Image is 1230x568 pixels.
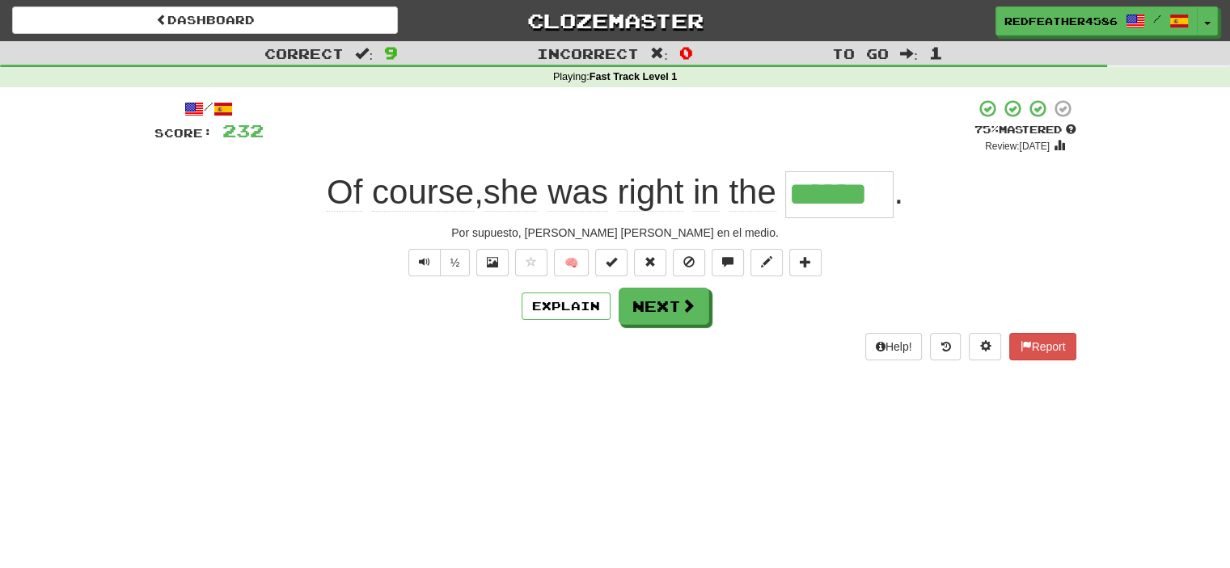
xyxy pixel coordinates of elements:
strong: Fast Track Level 1 [590,71,678,82]
button: Round history (alt+y) [930,333,961,360]
div: Text-to-speech controls [405,249,471,276]
button: Explain [522,292,611,320]
button: Reset to 0% Mastered (alt+r) [634,249,666,276]
a: RedFeather4586 / [995,6,1198,36]
button: Ignore sentence (alt+i) [673,249,705,276]
button: Next [619,288,709,325]
span: 1 [929,43,943,62]
button: Set this sentence to 100% Mastered (alt+m) [595,249,628,276]
button: Discuss sentence (alt+u) [712,249,744,276]
span: RedFeather4586 [1004,14,1118,28]
button: Edit sentence (alt+d) [750,249,783,276]
div: Por supuesto, [PERSON_NAME] [PERSON_NAME] en el medio. [154,225,1076,241]
a: Dashboard [12,6,398,34]
span: , [327,173,785,211]
span: the [729,173,776,212]
span: Score: [154,126,213,140]
div: Mastered [974,123,1076,137]
span: Incorrect [537,45,639,61]
button: ½ [440,249,471,276]
span: 75 % [974,123,999,136]
button: Help! [865,333,923,360]
span: right [618,173,684,212]
span: Correct [264,45,344,61]
span: she [484,173,539,212]
span: course [372,173,474,212]
span: : [355,47,373,61]
small: Review: [DATE] [985,141,1050,152]
button: Show image (alt+x) [476,249,509,276]
button: Favorite sentence (alt+f) [515,249,547,276]
div: / [154,99,264,119]
span: . [894,173,903,211]
span: was [547,173,608,212]
span: in [693,173,720,212]
button: Add to collection (alt+a) [789,249,822,276]
button: Report [1009,333,1076,360]
button: 🧠 [554,249,589,276]
button: Play sentence audio (ctl+space) [408,249,441,276]
span: 0 [679,43,693,62]
span: / [1153,13,1161,24]
span: 232 [222,120,264,141]
span: : [900,47,918,61]
span: 9 [384,43,398,62]
a: Clozemaster [422,6,808,35]
span: : [650,47,668,61]
span: Of [327,173,362,212]
span: To go [832,45,889,61]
